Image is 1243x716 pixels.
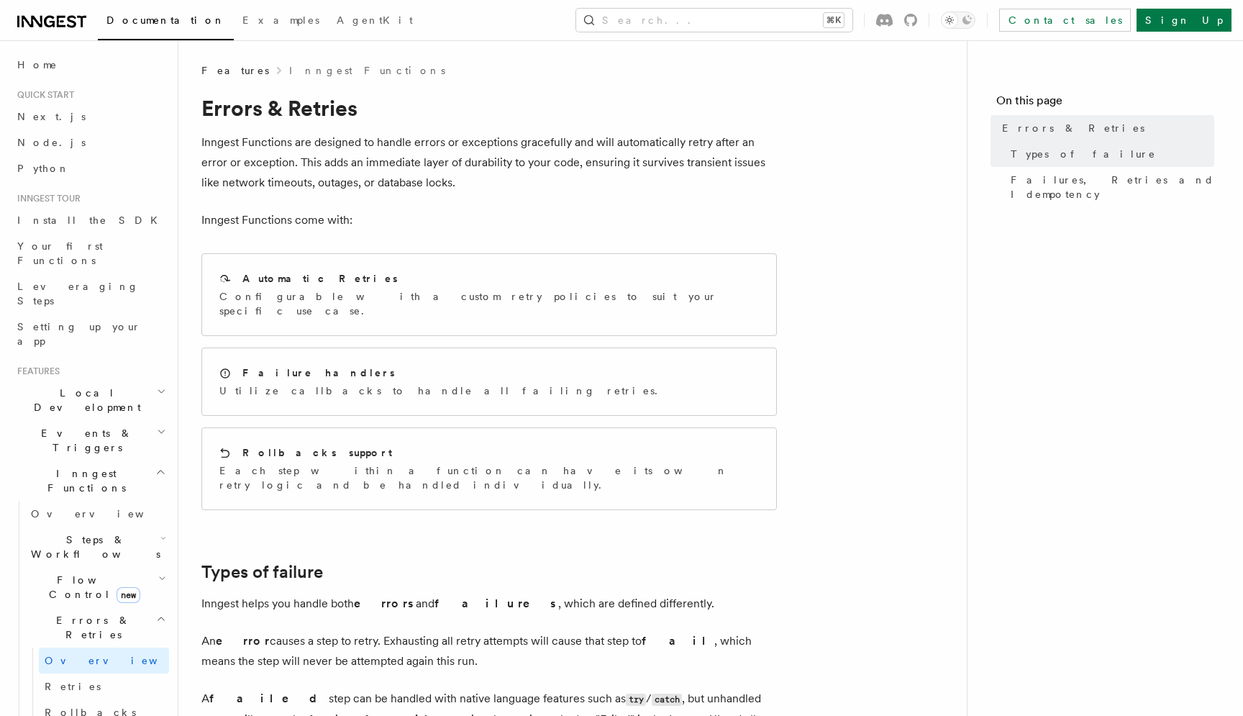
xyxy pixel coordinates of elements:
[242,445,392,460] h2: Rollbacks support
[337,14,413,26] span: AgentKit
[201,631,777,671] p: An causes a step to retry. Exhausting all retry attempts will cause that step to , which means th...
[25,567,169,607] button: Flow Controlnew
[12,52,169,78] a: Home
[201,210,777,230] p: Inngest Functions come with:
[31,508,179,520] span: Overview
[12,426,157,455] span: Events & Triggers
[626,694,646,706] code: try
[219,384,666,398] p: Utilize callbacks to handle all failing retries.
[12,466,155,495] span: Inngest Functions
[354,597,416,610] strong: errors
[17,163,70,174] span: Python
[201,253,777,336] a: Automatic RetriesConfigurable with a custom retry policies to suit your specific use case.
[201,132,777,193] p: Inngest Functions are designed to handle errors or exceptions gracefully and will automatically r...
[12,130,169,155] a: Node.js
[201,348,777,416] a: Failure handlersUtilize callbacks to handle all failing retries.
[12,207,169,233] a: Install the SDK
[234,4,328,39] a: Examples
[996,92,1214,115] h4: On this page
[201,594,777,614] p: Inngest helps you handle both and , which are defined differently.
[1005,167,1214,207] a: Failures, Retries and Idempotency
[25,613,156,642] span: Errors & Retries
[17,111,86,122] span: Next.js
[17,321,141,347] span: Setting up your app
[12,366,60,377] span: Features
[12,273,169,314] a: Leveraging Steps
[642,634,714,648] strong: fail
[12,155,169,181] a: Python
[12,420,169,461] button: Events & Triggers
[12,104,169,130] a: Next.js
[996,115,1214,141] a: Errors & Retries
[39,674,169,699] a: Retries
[12,386,157,414] span: Local Development
[289,63,445,78] a: Inngest Functions
[25,607,169,648] button: Errors & Retries
[1002,121,1144,135] span: Errors & Retries
[216,634,270,648] strong: error
[25,573,158,602] span: Flow Control
[98,4,234,40] a: Documentation
[219,289,759,318] p: Configurable with a custom retry policies to suit your specific use case.
[201,63,269,78] span: Features
[209,692,329,705] strong: failed
[12,314,169,354] a: Setting up your app
[242,14,319,26] span: Examples
[45,681,101,692] span: Retries
[941,12,975,29] button: Toggle dark mode
[434,597,558,610] strong: failures
[17,137,86,148] span: Node.js
[12,461,169,501] button: Inngest Functions
[17,58,58,72] span: Home
[1005,141,1214,167] a: Types of failure
[106,14,225,26] span: Documentation
[201,95,777,121] h1: Errors & Retries
[1137,9,1231,32] a: Sign Up
[1011,173,1214,201] span: Failures, Retries and Idempotency
[576,9,852,32] button: Search...⌘K
[201,427,777,510] a: Rollbacks supportEach step within a function can have its own retry logic and be handled individu...
[242,366,395,380] h2: Failure handlers
[45,655,193,666] span: Overview
[201,562,323,582] a: Types of failure
[25,501,169,527] a: Overview
[242,271,398,286] h2: Automatic Retries
[25,533,160,561] span: Steps & Workflows
[17,214,166,226] span: Install the SDK
[12,89,74,101] span: Quick start
[17,281,139,307] span: Leveraging Steps
[39,648,169,674] a: Overview
[328,4,422,39] a: AgentKit
[117,587,140,603] span: new
[824,13,844,27] kbd: ⌘K
[999,9,1131,32] a: Contact sales
[12,233,169,273] a: Your first Functions
[17,240,103,266] span: Your first Functions
[12,193,81,204] span: Inngest tour
[652,694,682,706] code: catch
[12,380,169,420] button: Local Development
[25,527,169,567] button: Steps & Workflows
[1011,147,1156,161] span: Types of failure
[219,463,759,492] p: Each step within a function can have its own retry logic and be handled individually.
